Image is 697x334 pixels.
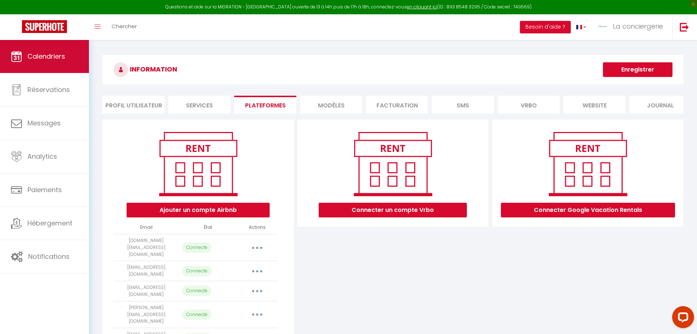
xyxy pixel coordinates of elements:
li: SMS [432,96,494,114]
li: Plateformes [234,96,296,114]
img: rent.png [541,129,634,199]
img: logout [680,22,689,32]
li: Services [168,96,231,114]
img: rent.png [151,129,245,199]
td: [DOMAIN_NAME][EMAIL_ADDRESS][DOMAIN_NAME] [113,234,179,261]
a: Chercher [106,14,142,40]
iframe: LiveChat chat widget [666,303,697,334]
span: Analytics [27,152,57,161]
th: Actions [237,221,278,234]
img: Super Booking [22,20,67,33]
span: Chercher [112,22,137,30]
span: Paiements [27,185,62,194]
a: ... La conciergerie [592,14,672,40]
span: Calendriers [27,52,65,61]
p: Connecté [182,266,211,276]
span: Notifications [28,252,70,261]
button: Besoin d'aide ? [520,21,571,33]
a: en cliquant ici [407,4,437,10]
h3: INFORMATION [102,55,683,84]
img: ... [597,21,608,32]
button: Connecter un compte Vrbo [319,203,467,217]
li: Profil Utilisateur [102,96,165,114]
span: Messages [27,118,61,128]
span: La conciergerie [613,22,663,31]
span: Réservations [27,85,70,94]
th: État [179,221,237,234]
span: Hébergement [27,219,72,228]
th: Email [113,221,179,234]
button: Connecter Google Vacation Rentals [501,203,675,217]
p: Connecté [182,242,211,253]
button: Ajouter un compte Airbnb [127,203,270,217]
button: Enregistrer [603,62,672,77]
p: Connecté [182,286,211,296]
li: Journal [629,96,692,114]
li: MODÈLES [300,96,362,114]
td: [PERSON_NAME][EMAIL_ADDRESS][DOMAIN_NAME] [113,301,179,328]
img: rent.png [346,129,439,199]
td: [EMAIL_ADDRESS][DOMAIN_NAME] [113,281,179,301]
li: website [563,96,626,114]
p: Connecté [182,309,211,320]
td: [EMAIL_ADDRESS][DOMAIN_NAME] [113,261,179,281]
li: Facturation [366,96,428,114]
li: Vrbo [498,96,560,114]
